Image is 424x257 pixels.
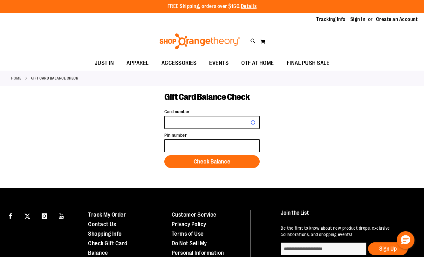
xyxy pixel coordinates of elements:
[280,56,336,71] a: FINAL PUSH SALE
[39,210,50,221] a: Visit our Instagram page
[368,242,408,255] button: Sign Up
[164,92,260,102] h3: Gift Card Balance Check
[159,33,241,49] img: Shop Orangetheory
[194,158,230,165] span: Check Balance
[281,210,413,222] h4: Join the List
[11,75,21,81] a: Home
[164,133,187,138] span: Pin number
[287,56,330,70] span: FINAL PUSH SALE
[155,56,203,71] a: ACCESSORIES
[164,109,190,114] span: Card number
[241,56,274,70] span: OTF AT HOME
[95,56,114,70] span: JUST IN
[209,56,229,70] span: EVENTS
[164,155,260,168] button: Check Balance
[316,16,345,23] a: Tracking Info
[88,221,116,227] a: Contact Us
[22,210,33,221] a: Visit our X page
[379,246,397,252] span: Sign Up
[88,56,120,71] a: JUST IN
[235,56,280,71] a: OTF AT HOME
[397,231,414,249] button: Hello, have a question? Let’s chat.
[281,242,366,255] input: enter email
[376,16,418,23] a: Create an Account
[168,3,257,10] p: FREE Shipping, orders over $150.
[172,240,224,256] a: Do Not Sell My Personal Information
[161,56,197,70] span: ACCESSORIES
[172,231,204,237] a: Terms of Use
[172,212,216,218] a: Customer Service
[5,210,16,221] a: Visit our Facebook page
[31,75,78,81] strong: Gift Card Balance Check
[88,240,127,256] a: Check Gift Card Balance
[24,213,30,219] img: Twitter
[88,231,122,237] a: Shopping Info
[281,225,413,238] p: Be the first to know about new product drops, exclusive collaborations, and shopping events!
[56,210,67,221] a: Visit our Youtube page
[203,56,235,71] a: EVENTS
[350,16,366,23] a: Sign In
[127,56,149,70] span: APPAREL
[172,221,206,227] a: Privacy Policy
[241,3,257,9] a: Details
[120,56,155,71] a: APPAREL
[88,212,126,218] a: Track My Order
